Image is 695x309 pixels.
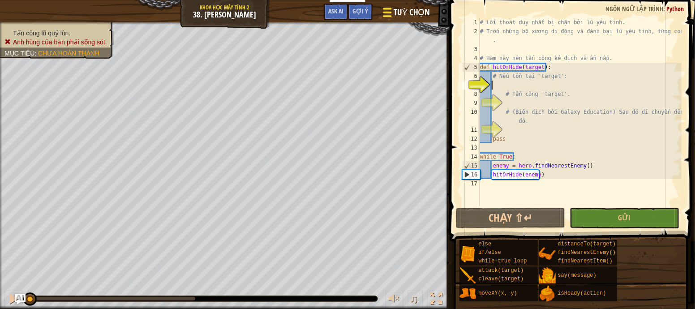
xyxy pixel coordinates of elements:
[479,258,527,264] span: while-true loop
[539,245,556,262] img: portrait.png
[459,267,476,284] img: portrait.png
[462,72,480,81] div: 6
[462,81,480,90] div: 7
[15,294,26,305] button: Ask AI
[13,30,70,37] span: Tấn công lũ quỷ lùn.
[463,161,480,170] div: 15
[13,39,107,46] span: Anh hùng của bạn phải sống sót.
[376,3,435,25] button: Tuỳ chọn
[462,90,480,99] div: 8
[462,134,480,143] div: 12
[558,241,616,247] span: distanceTo(target)
[462,45,480,54] div: 3
[479,276,524,282] span: cleave(target)
[463,170,480,179] div: 16
[328,7,343,15] span: Ask AI
[4,50,34,57] span: Mục tiêu
[410,292,419,305] span: ♫
[459,245,476,262] img: portrait.png
[462,125,480,134] div: 11
[666,4,684,13] span: Python
[4,291,22,309] button: Ctrl + P: Pause
[459,285,476,302] img: portrait.png
[456,208,565,228] button: Chạy ⇧↵
[386,291,403,309] button: Tùy chỉnh âm lượng
[462,54,480,63] div: 4
[479,267,524,274] span: attack(target)
[352,7,368,15] span: Gợi ý
[4,38,107,47] li: Anh hùng của bạn phải sống sót.
[427,291,445,309] button: Bật tắt chế độ toàn màn hình
[570,208,679,228] button: Gửi
[558,249,616,256] span: findNearestEnemy()
[558,258,613,264] span: findNearestItem()
[34,50,38,57] span: :
[462,27,480,45] div: 2
[408,291,423,309] button: ♫
[463,63,480,72] div: 5
[479,290,517,296] span: moveXY(x, y)
[462,152,480,161] div: 14
[462,99,480,107] div: 9
[38,50,99,57] span: Chưa hoàn thành
[558,290,606,296] span: isReady(action)
[539,267,556,284] img: portrait.png
[394,6,430,18] span: Tuỳ chọn
[479,241,492,247] span: else
[539,285,556,302] img: portrait.png
[462,107,480,125] div: 10
[558,272,596,279] span: say(message)
[462,18,480,27] div: 1
[663,4,666,13] span: :
[462,179,480,188] div: 17
[4,29,107,38] li: Tấn công lũ quỷ lùn.
[479,249,501,256] span: if/else
[462,143,480,152] div: 13
[605,4,663,13] span: Ngôn ngữ lập trình
[618,213,631,223] span: Gửi
[324,4,348,20] button: Ask AI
